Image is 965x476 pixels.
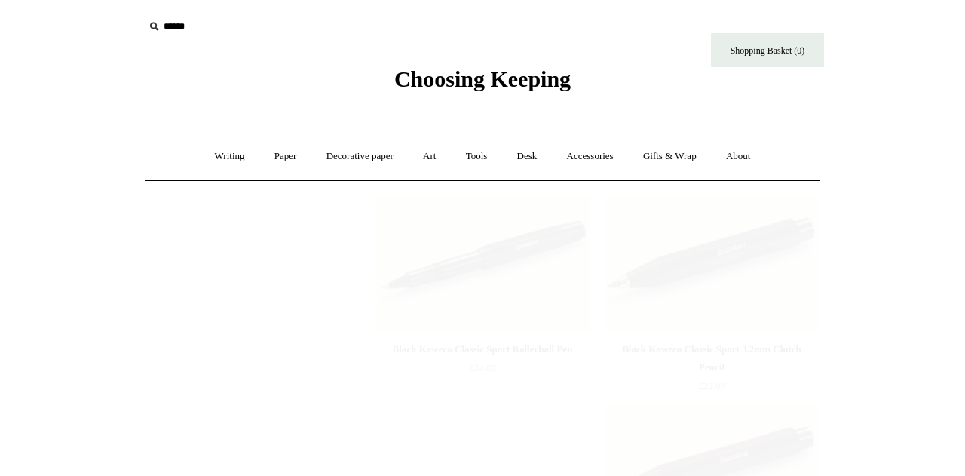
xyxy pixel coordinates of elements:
a: Black Kaweco Classic Sport Rollerball Pen £24.00 [375,340,590,402]
a: Shopping Basket (0) [711,33,824,67]
div: Black Kaweco Classic Sport Fountain Pen [150,340,357,358]
img: Black Kaweco Classic Sport 3.2mm Clutch Pencil [605,196,819,332]
a: Desk [504,137,551,177]
a: Art [409,137,449,177]
a: Black Kaweco Classic Sport Rollerball Pen Black Kaweco Classic Sport Rollerball Pen [375,196,590,332]
span: £25.00 [240,362,267,373]
span: Temporarily Out of Stock [192,305,314,332]
div: Black Kaweco Classic Sport Rollerball Pen [379,340,586,358]
a: About [712,137,764,177]
img: Black Kaweco Classic Sport Fountain Pen [146,196,360,332]
a: Decorative paper [313,137,407,177]
a: Writing [201,137,259,177]
a: Black Kaweco Classic Sport 3.2mm Clutch Pencil Black Kaweco Classic Sport 3.2mm Clutch Pencil [605,196,819,332]
a: Gifts & Wrap [630,137,710,177]
span: £22.00 [698,380,725,392]
span: £24.00 [469,362,496,373]
span: Choosing Keeping [394,66,571,91]
div: Black Kaweco Classic Sport 3.2mm Clutch Pencil [608,340,815,376]
a: Black Kaweco Classic Sport Fountain Pen Black Kaweco Classic Sport Fountain Pen Temporarily Out o... [146,196,360,332]
a: Black Kaweco Classic Sport 3.2mm Clutch Pencil £22.00 [605,340,819,402]
a: Black Kaweco Classic Sport Fountain Pen £25.00 [146,340,360,402]
a: Paper [261,137,311,177]
img: Black Kaweco Classic Sport Rollerball Pen [375,196,590,332]
a: Choosing Keeping [394,78,571,89]
a: Tools [452,137,501,177]
a: Accessories [553,137,627,177]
